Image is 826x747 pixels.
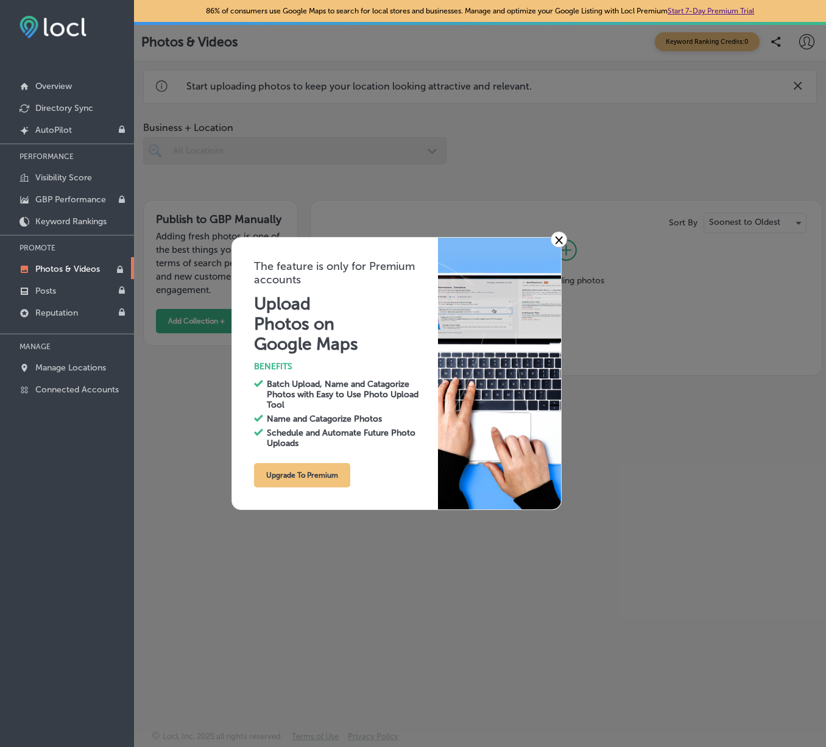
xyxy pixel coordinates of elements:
p: Photos & Videos [35,264,100,274]
h3: Batch Upload, Name and Catagorize Photos with Easy to Use Photo Upload Tool [267,379,419,410]
p: Overview [35,81,72,91]
h3: The feature is only for Premium accounts [254,260,438,286]
p: Manage Locations [35,363,106,373]
a: Upgrade To Premium [254,471,350,480]
a: Start 7-Day Premium Trial [668,7,754,15]
h3: BENEFITS [254,361,438,372]
p: Keyword Rankings [35,216,107,227]
img: fda3e92497d09a02dc62c9cd864e3231.png [19,16,86,38]
p: Connected Accounts [35,384,119,395]
p: AutoPilot [35,125,72,135]
p: Reputation [35,308,78,318]
p: Directory Sync [35,103,93,113]
h3: Name and Catagorize Photos [267,414,419,424]
img: 305b726a5fac1bae8b2a68a8195dc8c0.jpg [438,238,561,509]
button: Upgrade To Premium [254,463,350,487]
p: GBP Performance [35,194,106,205]
a: × [551,232,567,247]
h1: Upload Photos on Google Maps [254,294,364,354]
h3: Schedule and Automate Future Photo Uploads [267,428,419,448]
p: Posts [35,286,56,296]
p: Visibility Score [35,172,92,183]
p: 86% of consumers use Google Maps to search for local stores and businesses. Manage and optimize y... [206,7,754,15]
